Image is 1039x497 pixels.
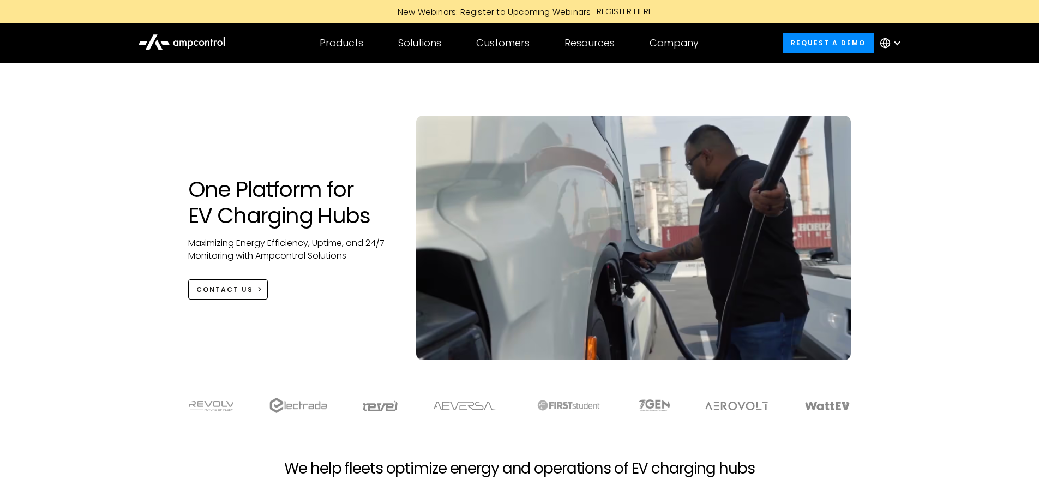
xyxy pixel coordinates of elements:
[597,5,653,17] div: REGISTER HERE
[804,402,850,410] img: WattEV logo
[783,33,874,53] a: Request a demo
[564,37,615,49] div: Resources
[387,6,597,17] div: New Webinars: Register to Upcoming Webinars
[476,37,530,49] div: Customers
[188,176,395,229] h1: One Platform for EV Charging Hubs
[705,402,770,410] img: Aerovolt Logo
[196,285,253,295] div: CONTACT US
[274,5,765,17] a: New Webinars: Register to Upcoming WebinarsREGISTER HERE
[284,459,754,478] h2: We help fleets optimize energy and operations of EV charging hubs
[650,37,699,49] div: Company
[320,37,363,49] div: Products
[398,37,441,49] div: Solutions
[188,237,395,262] p: Maximizing Energy Efficiency, Uptime, and 24/7 Monitoring with Ampcontrol Solutions
[269,398,327,413] img: electrada logo
[188,279,268,300] a: CONTACT US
